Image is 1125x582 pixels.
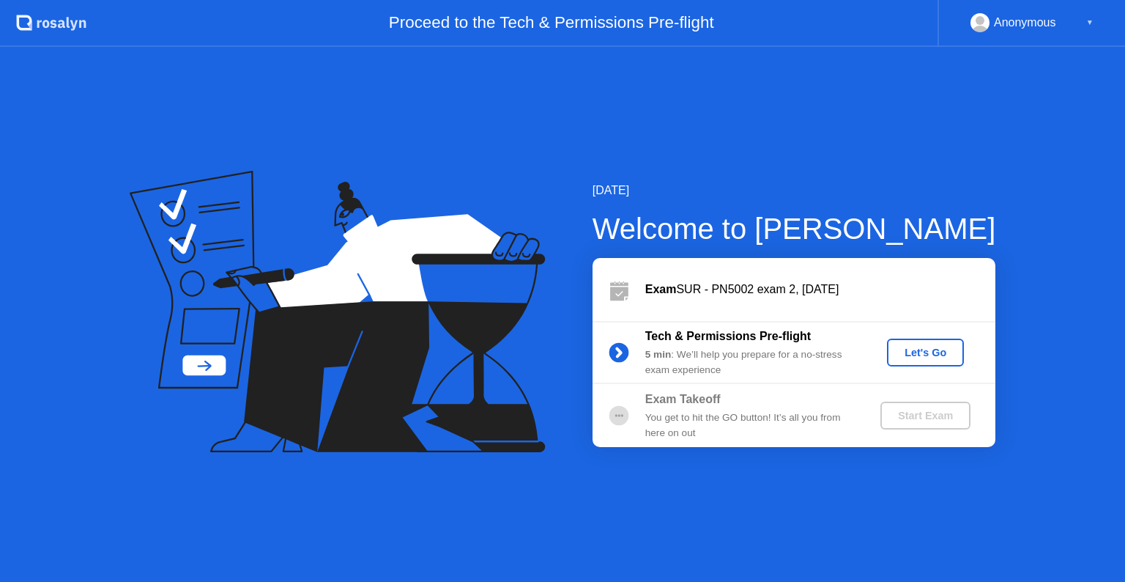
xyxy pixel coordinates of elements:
div: Welcome to [PERSON_NAME] [593,207,996,251]
div: SUR - PN5002 exam 2, [DATE] [645,281,995,298]
div: You get to hit the GO button! It’s all you from here on out [645,410,856,441]
b: Exam [645,283,677,295]
div: [DATE] [593,182,996,199]
div: Let's Go [893,347,958,358]
b: Tech & Permissions Pre-flight [645,330,811,342]
div: : We’ll help you prepare for a no-stress exam experience [645,347,856,377]
b: Exam Takeoff [645,393,721,405]
div: Start Exam [886,410,965,421]
b: 5 min [645,349,672,360]
div: Anonymous [994,13,1056,32]
div: ▼ [1086,13,1094,32]
button: Let's Go [887,339,964,366]
button: Start Exam [880,402,970,430]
